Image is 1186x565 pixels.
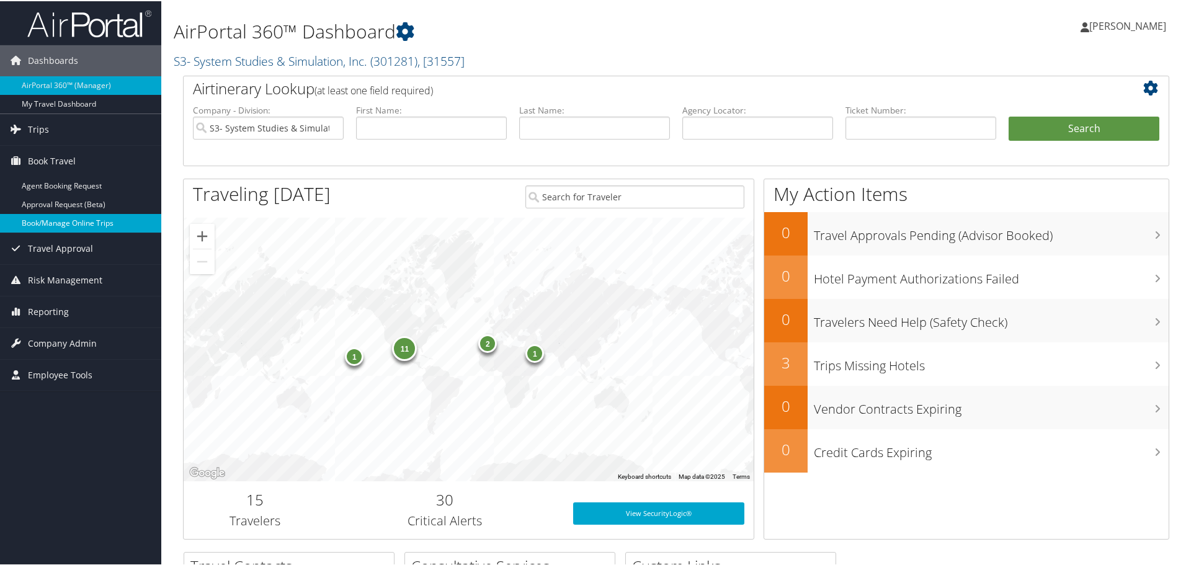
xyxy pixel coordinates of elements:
h3: Credit Cards Expiring [814,437,1169,460]
label: Ticket Number: [845,103,996,115]
div: 1 [525,342,544,361]
span: Reporting [28,295,69,326]
a: 0Travelers Need Help (Safety Check) [764,298,1169,341]
span: Risk Management [28,264,102,295]
h2: 0 [764,264,808,285]
span: (at least one field required) [314,82,433,96]
button: Keyboard shortcuts [618,471,671,480]
a: 0Credit Cards Expiring [764,428,1169,471]
h3: Vendor Contracts Expiring [814,393,1169,417]
h1: AirPortal 360™ Dashboard [174,17,844,43]
h3: Travel Approvals Pending (Advisor Booked) [814,220,1169,243]
label: Agency Locator: [682,103,833,115]
div: 1 [345,346,363,365]
span: Map data ©2025 [679,472,725,479]
span: ( 301281 ) [370,51,417,68]
span: Travel Approval [28,232,93,263]
a: View SecurityLogic® [573,501,744,523]
a: 3Trips Missing Hotels [764,341,1169,385]
label: Last Name: [519,103,670,115]
input: Search for Traveler [525,184,744,207]
span: [PERSON_NAME] [1089,18,1166,32]
a: S3- System Studies & Simulation, Inc. [174,51,465,68]
div: 11 [392,335,417,360]
img: airportal-logo.png [27,8,151,37]
div: 2 [478,333,497,352]
a: Terms (opens in new tab) [733,472,750,479]
span: Trips [28,113,49,144]
label: First Name: [356,103,507,115]
a: 0Travel Approvals Pending (Advisor Booked) [764,211,1169,254]
span: Book Travel [28,145,76,176]
button: Zoom in [190,223,215,247]
h3: Trips Missing Hotels [814,350,1169,373]
button: Search [1009,115,1159,140]
a: 0Hotel Payment Authorizations Failed [764,254,1169,298]
h3: Hotel Payment Authorizations Failed [814,263,1169,287]
h3: Travelers Need Help (Safety Check) [814,306,1169,330]
label: Company - Division: [193,103,344,115]
span: Dashboards [28,44,78,75]
h2: 15 [193,488,317,509]
h1: Traveling [DATE] [193,180,331,206]
span: , [ 31557 ] [417,51,465,68]
h2: 0 [764,308,808,329]
h2: 30 [336,488,555,509]
span: Employee Tools [28,358,92,389]
a: 0Vendor Contracts Expiring [764,385,1169,428]
h2: 0 [764,438,808,459]
span: Company Admin [28,327,97,358]
h3: Travelers [193,511,317,528]
h3: Critical Alerts [336,511,555,528]
h2: 0 [764,394,808,416]
h1: My Action Items [764,180,1169,206]
h2: Airtinerary Lookup [193,77,1077,98]
a: [PERSON_NAME] [1081,6,1179,43]
h2: 0 [764,221,808,242]
img: Google [187,464,228,480]
h2: 3 [764,351,808,372]
button: Zoom out [190,248,215,273]
a: Open this area in Google Maps (opens a new window) [187,464,228,480]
